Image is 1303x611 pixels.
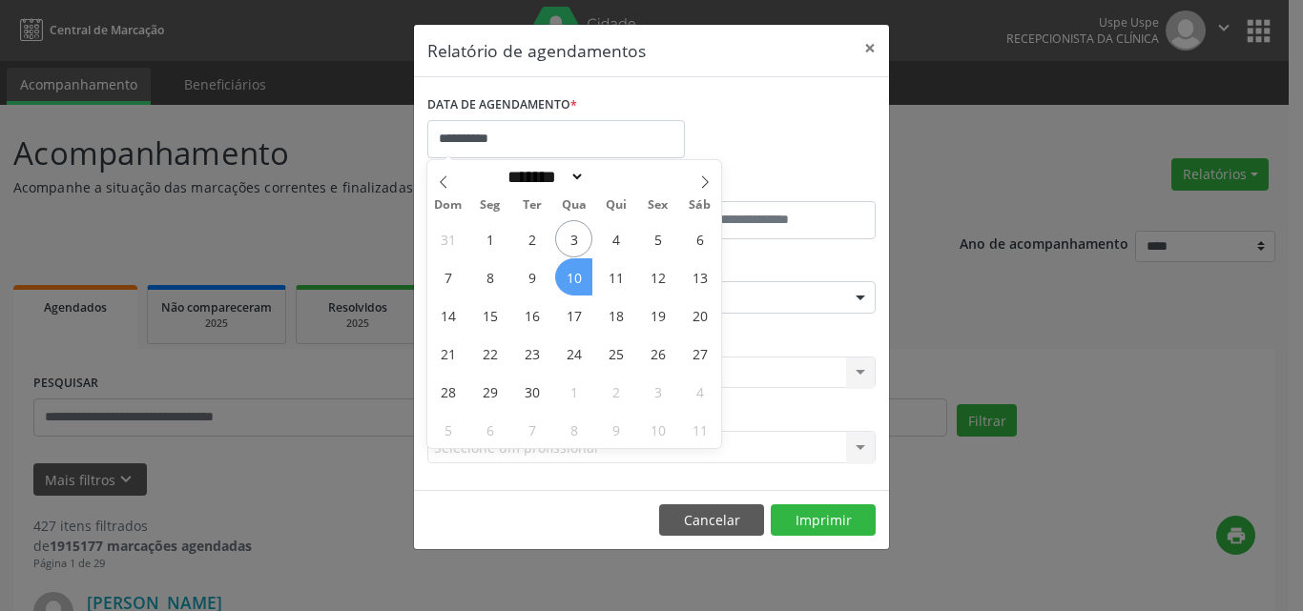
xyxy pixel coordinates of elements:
span: Sex [637,199,679,212]
span: Outubro 8, 2025 [555,411,592,448]
button: Imprimir [771,504,876,537]
span: Setembro 14, 2025 [429,296,466,334]
span: Outubro 6, 2025 [471,411,508,448]
span: Setembro 1, 2025 [471,220,508,257]
span: Sáb [679,199,721,212]
span: Outubro 11, 2025 [681,411,718,448]
span: Setembro 5, 2025 [639,220,676,257]
span: Outubro 7, 2025 [513,411,550,448]
button: Close [851,25,889,71]
span: Setembro 30, 2025 [513,373,550,410]
span: Dom [427,199,469,212]
span: Setembro 26, 2025 [639,335,676,372]
span: Setembro 9, 2025 [513,258,550,295]
span: Setembro 17, 2025 [555,296,592,334]
span: Setembro 7, 2025 [429,258,466,295]
label: DATA DE AGENDAMENTO [427,91,577,120]
span: Outubro 3, 2025 [639,373,676,410]
button: Cancelar [659,504,764,537]
span: Qui [595,199,637,212]
span: Setembro 23, 2025 [513,335,550,372]
span: Outubro 5, 2025 [429,411,466,448]
span: Setembro 21, 2025 [429,335,466,372]
span: Setembro 11, 2025 [597,258,634,295]
span: Outubro 10, 2025 [639,411,676,448]
span: Setembro 15, 2025 [471,296,508,334]
h5: Relatório de agendamentos [427,38,646,63]
span: Setembro 18, 2025 [597,296,634,334]
span: Outubro 1, 2025 [555,373,592,410]
span: Setembro 20, 2025 [681,296,718,334]
span: Setembro 6, 2025 [681,220,718,257]
select: Month [501,167,585,187]
span: Setembro 27, 2025 [681,335,718,372]
span: Setembro 8, 2025 [471,258,508,295]
span: Agosto 31, 2025 [429,220,466,257]
span: Outubro 2, 2025 [597,373,634,410]
span: Setembro 10, 2025 [555,258,592,295]
span: Setembro 22, 2025 [471,335,508,372]
span: Setembro 13, 2025 [681,258,718,295]
input: Year [585,167,648,187]
span: Setembro 16, 2025 [513,296,550,334]
span: Qua [553,199,595,212]
span: Setembro 19, 2025 [639,296,676,334]
span: Setembro 25, 2025 [597,335,634,372]
span: Setembro 2, 2025 [513,220,550,257]
span: Setembro 4, 2025 [597,220,634,257]
span: Setembro 12, 2025 [639,258,676,295]
span: Setembro 3, 2025 [555,220,592,257]
span: Setembro 29, 2025 [471,373,508,410]
span: Setembro 28, 2025 [429,373,466,410]
span: Outubro 4, 2025 [681,373,718,410]
span: Ter [511,199,553,212]
span: Setembro 24, 2025 [555,335,592,372]
span: Outubro 9, 2025 [597,411,634,448]
label: ATÉ [656,172,876,201]
span: Seg [469,199,511,212]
